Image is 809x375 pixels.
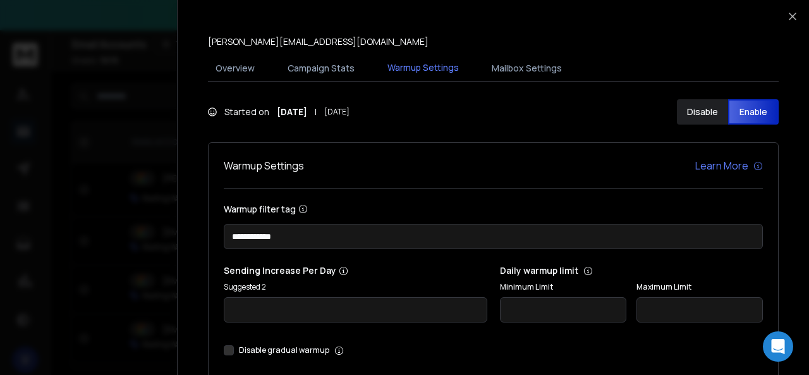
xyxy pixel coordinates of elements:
p: Daily warmup limit [500,264,763,277]
button: Mailbox Settings [484,54,569,82]
button: Enable [728,99,779,125]
a: Learn More [695,158,763,173]
p: Sending Increase Per Day [224,264,487,277]
label: Disable gradual warmup [239,345,329,355]
button: Campaign Stats [280,54,362,82]
button: Warmup Settings [380,54,466,83]
div: Started on [208,106,350,118]
div: Open Intercom Messenger [763,331,793,362]
button: Overview [208,54,262,82]
label: Warmup filter tag [224,204,763,214]
button: Disable [677,99,728,125]
span: [DATE] [324,107,350,117]
label: Maximum Limit [636,282,763,292]
h1: Warmup Settings [224,158,304,173]
label: Minimum Limit [500,282,626,292]
p: [PERSON_NAME][EMAIL_ADDRESS][DOMAIN_NAME] [208,35,429,48]
p: Suggested 2 [224,282,487,292]
span: | [315,106,317,118]
button: DisableEnable [677,99,779,125]
strong: [DATE] [277,106,307,118]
